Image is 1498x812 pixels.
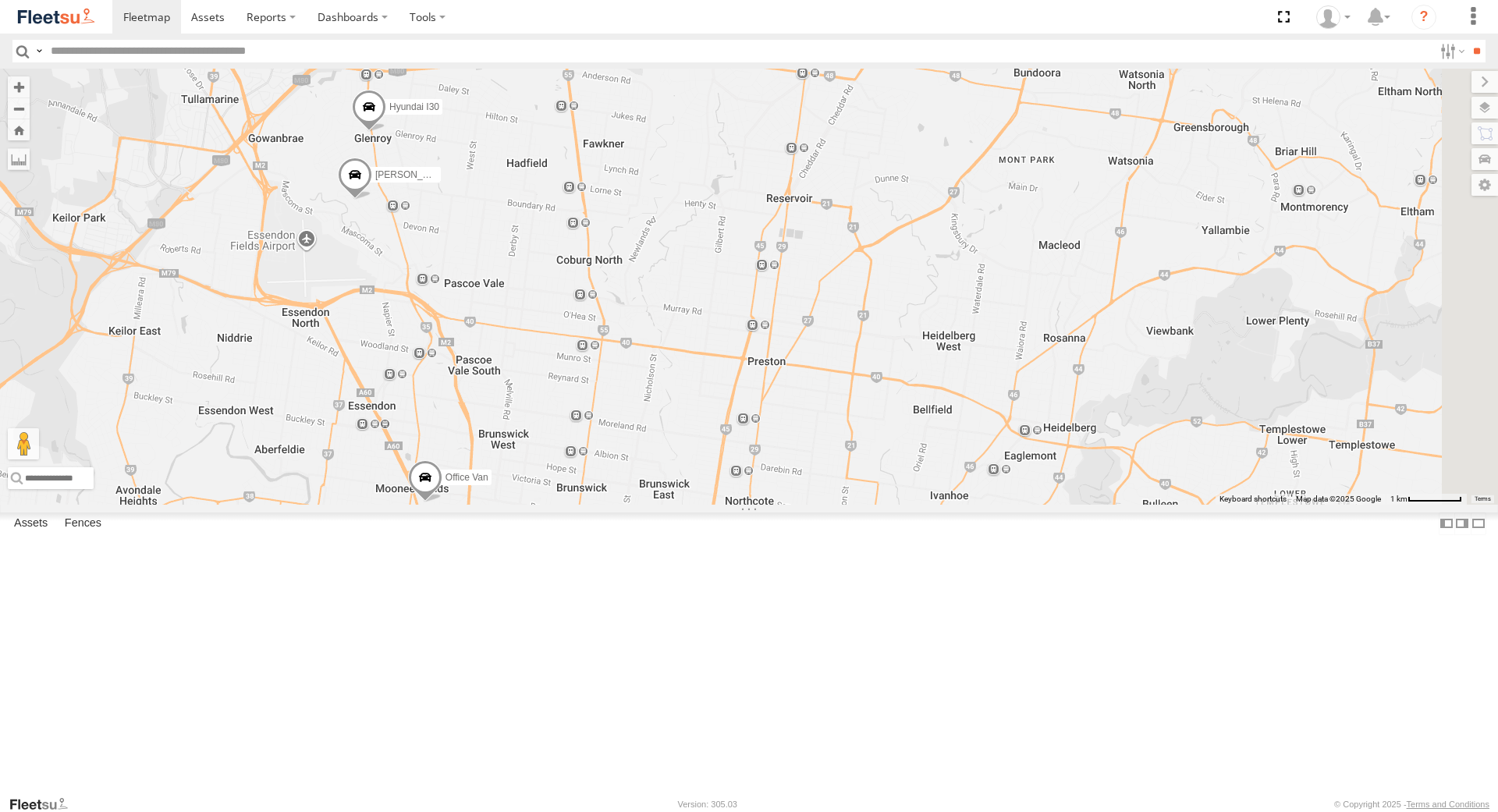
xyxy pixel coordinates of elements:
[1471,512,1486,535] label: Hide Summary Table
[8,428,39,459] button: Drag Pegman onto the map to open Street View
[57,513,109,535] label: Fences
[8,119,30,140] button: Zoom Home
[9,796,80,812] a: Visit our Website
[33,40,45,62] label: Search Query
[8,76,30,98] button: Zoom in
[8,98,30,119] button: Zoom out
[1471,174,1498,196] label: Map Settings
[1386,494,1467,505] button: Map Scale: 1 km per 66 pixels
[8,148,30,170] label: Measure
[1311,5,1356,29] div: Peter Edwardes
[1439,512,1454,535] label: Dock Summary Table to the Left
[1434,40,1468,62] label: Search Filter Options
[1390,495,1407,503] span: 1 km
[1411,5,1436,30] i: ?
[445,473,488,484] span: Office Van
[389,101,439,112] span: Hyundai I30
[678,800,737,809] div: Version: 305.03
[6,513,55,535] label: Assets
[1407,800,1489,809] a: Terms and Conditions
[1219,494,1287,505] button: Keyboard shortcuts
[1454,512,1470,535] label: Dock Summary Table to the Right
[1334,800,1489,809] div: © Copyright 2025 -
[16,6,97,27] img: fleetsu-logo-horizontal.svg
[1296,495,1381,503] span: Map data ©2025 Google
[1475,495,1491,502] a: Terms
[375,169,453,180] span: [PERSON_NAME]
